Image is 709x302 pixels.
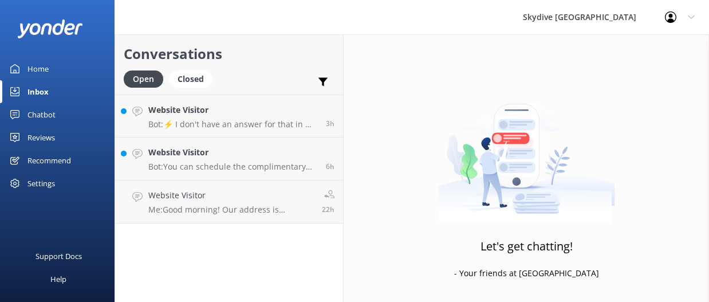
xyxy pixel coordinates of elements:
h4: Website Visitor [148,189,313,202]
div: Settings [27,172,55,195]
a: Website VisitorMe:Good morning! Our address is [STREET_ADDRESS]. You can book your skydive at thi... [115,181,343,223]
a: Website VisitorBot:⚡ I don't have an answer for that in my knowledge base. Please try and rephras... [115,95,343,138]
p: Bot: ⚡ I don't have an answer for that in my knowledge base. Please try and rephrase your questio... [148,119,317,130]
h4: Website Visitor [148,146,317,159]
h4: Website Visitor [148,104,317,116]
div: Inbox [27,80,49,103]
p: Me: Good morning! Our address is [STREET_ADDRESS]. You can book your skydive at this link: [URL][... [148,205,313,215]
h3: Let's get chatting! [480,237,573,256]
span: Aug 24 2025 09:20am (UTC +12:00) Pacific/Auckland [322,205,334,214]
img: artwork of a man stealing a conversation from at giant smartphone [438,80,615,223]
p: - Your friends at [GEOGRAPHIC_DATA] [454,267,599,280]
a: Open [124,72,169,85]
a: Closed [169,72,218,85]
span: Aug 25 2025 04:09am (UTC +12:00) Pacific/Auckland [326,119,334,128]
div: Help [50,268,66,291]
div: Closed [169,70,212,88]
div: Home [27,57,49,80]
div: Support Docs [36,245,82,268]
a: Website VisitorBot:You can schedule the complimentary transport by booking it at the same time as... [115,138,343,181]
div: Reviews [27,126,55,149]
h2: Conversations [124,43,334,65]
img: yonder-white-logo.png [17,19,83,38]
div: Recommend [27,149,71,172]
span: Aug 25 2025 01:51am (UTC +12:00) Pacific/Auckland [326,162,334,171]
div: Open [124,70,163,88]
p: Bot: You can schedule the complimentary transport by booking it at the same time as your skydive.... [148,162,317,172]
div: Chatbot [27,103,56,126]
